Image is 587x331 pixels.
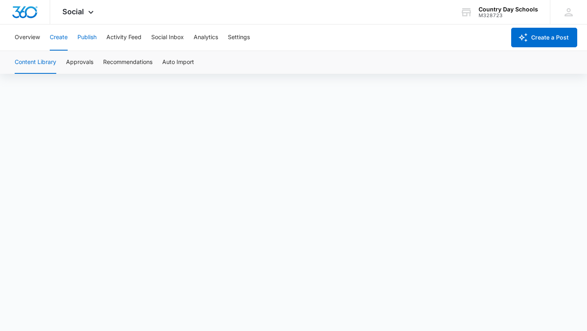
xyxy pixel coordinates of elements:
[62,7,84,16] span: Social
[194,24,218,51] button: Analytics
[511,28,577,47] button: Create a Post
[228,24,250,51] button: Settings
[479,6,538,13] div: account name
[162,51,194,74] button: Auto Import
[151,24,184,51] button: Social Inbox
[103,51,152,74] button: Recommendations
[77,24,97,51] button: Publish
[106,24,141,51] button: Activity Feed
[15,24,40,51] button: Overview
[15,51,56,74] button: Content Library
[479,13,538,18] div: account id
[66,51,93,74] button: Approvals
[50,24,68,51] button: Create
